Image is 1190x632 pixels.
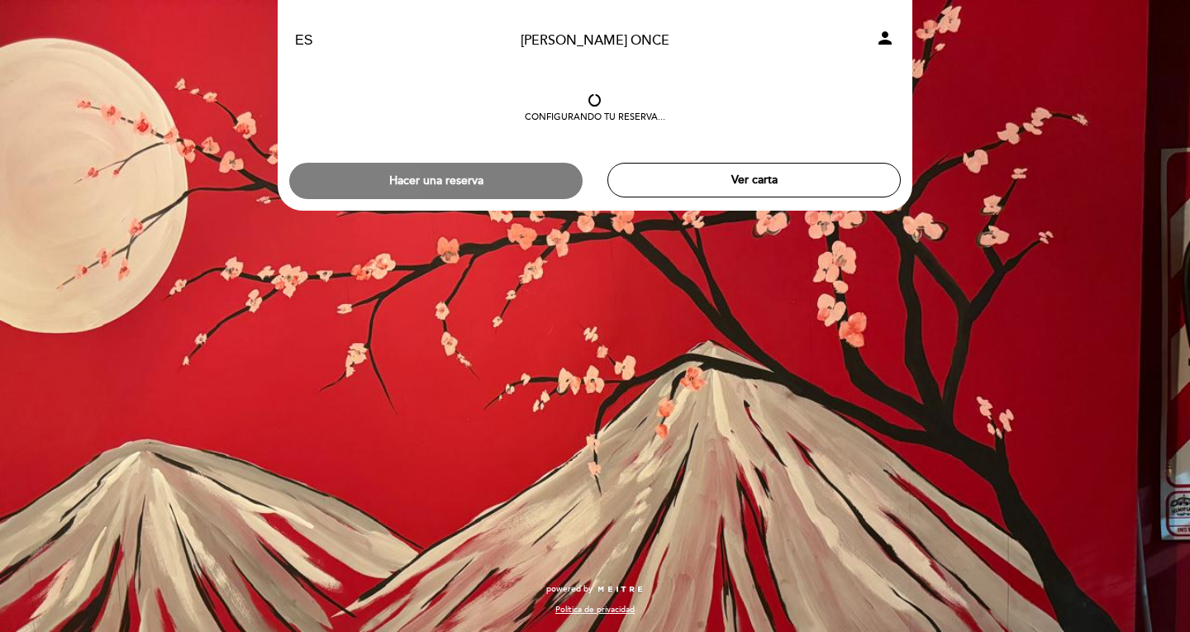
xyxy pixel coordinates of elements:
i: person [875,28,895,48]
a: [PERSON_NAME] Once [492,31,698,50]
img: MEITRE [597,586,644,594]
a: Política de privacidad [555,604,635,615]
a: powered by [546,583,644,595]
div: Configurando tu reserva... [525,111,665,124]
button: Ver carta [607,163,901,197]
button: person [875,28,895,54]
span: powered by [546,583,593,595]
button: Hacer una reserva [289,163,583,199]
